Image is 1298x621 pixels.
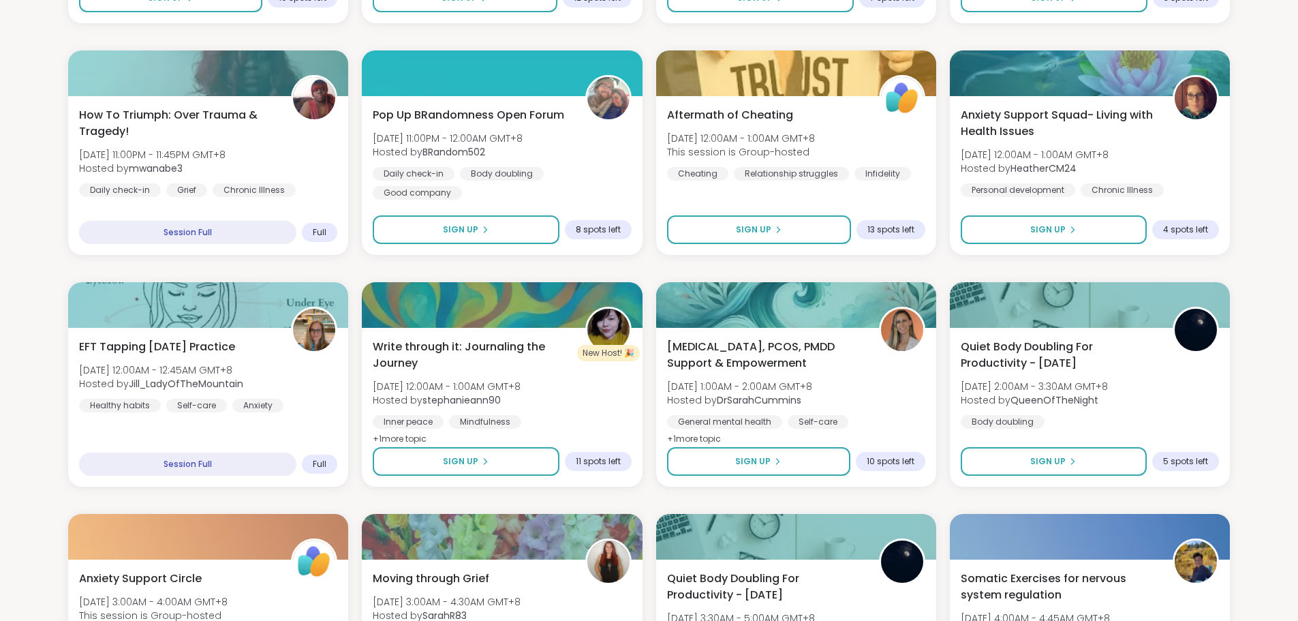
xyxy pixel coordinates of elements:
[1010,393,1098,407] b: QueenOfTheNight
[867,224,914,235] span: 13 spots left
[961,415,1045,429] div: Body doubling
[961,162,1109,175] span: Hosted by
[373,571,489,587] span: Moving through Grief
[667,380,812,393] span: [DATE] 1:00AM - 2:00AM GMT+8
[961,447,1147,476] button: Sign Up
[1030,455,1066,468] span: Sign Up
[79,399,161,412] div: Healthy habits
[373,447,559,476] button: Sign Up
[373,145,523,159] span: Hosted by
[961,393,1108,407] span: Hosted by
[373,595,521,609] span: [DATE] 3:00AM - 4:30AM GMT+8
[373,132,523,145] span: [DATE] 11:00PM - 12:00AM GMT+8
[422,393,501,407] b: stephanieann90
[373,380,521,393] span: [DATE] 12:00AM - 1:00AM GMT+8
[881,77,923,119] img: ShareWell
[1163,456,1208,467] span: 5 spots left
[373,167,454,181] div: Daily check-in
[166,183,207,197] div: Grief
[79,162,226,175] span: Hosted by
[129,162,183,175] b: mwanabe3
[79,571,202,587] span: Anxiety Support Circle
[881,541,923,583] img: QueenOfTheNight
[961,571,1158,603] span: Somatic Exercises for nervous system regulation
[587,309,630,351] img: stephanieann90
[373,215,559,244] button: Sign Up
[79,339,235,355] span: EFT Tapping [DATE] Practice
[422,145,485,159] b: BRandom502
[667,447,850,476] button: Sign Up
[667,107,793,123] span: Aftermath of Cheating
[587,77,630,119] img: BRandom502
[667,415,782,429] div: General mental health
[79,595,228,609] span: [DATE] 3:00AM - 4:00AM GMT+8
[576,224,621,235] span: 8 spots left
[867,456,914,467] span: 10 spots left
[576,456,621,467] span: 11 spots left
[166,399,227,412] div: Self-care
[587,541,630,583] img: SarahR83
[373,186,462,200] div: Good company
[577,345,640,361] div: New Host! 🎉
[961,107,1158,140] span: Anxiety Support Squad- Living with Health Issues
[788,415,848,429] div: Self-care
[449,415,521,429] div: Mindfulness
[373,339,570,372] span: Write through it: Journaling the Journey
[79,453,296,476] div: Session Full
[1163,224,1208,235] span: 4 spots left
[79,183,161,197] div: Daily check-in
[232,399,283,412] div: Anxiety
[443,224,478,236] span: Sign Up
[213,183,296,197] div: Chronic Illness
[293,309,335,351] img: Jill_LadyOfTheMountain
[667,339,864,372] span: [MEDICAL_DATA], PCOS, PMDD Support & Empowerment
[961,339,1158,372] span: Quiet Body Doubling For Productivity - [DATE]
[854,167,911,181] div: Infidelity
[667,215,851,244] button: Sign Up
[1175,77,1217,119] img: HeatherCM24
[667,167,728,181] div: Cheating
[79,221,296,244] div: Session Full
[961,380,1108,393] span: [DATE] 2:00AM - 3:30AM GMT+8
[443,455,478,468] span: Sign Up
[373,415,444,429] div: Inner peace
[961,183,1075,197] div: Personal development
[79,377,243,391] span: Hosted by
[79,107,276,140] span: How To Triumph: Over Trauma & Tragedy!
[1175,309,1217,351] img: QueenOfTheNight
[373,393,521,407] span: Hosted by
[735,455,771,468] span: Sign Up
[79,363,243,377] span: [DATE] 12:00AM - 12:45AM GMT+8
[667,145,815,159] span: This session is Group-hosted
[734,167,849,181] div: Relationship struggles
[129,377,243,391] b: Jill_LadyOfTheMountain
[1175,541,1217,583] img: CharityRoss
[293,77,335,119] img: mwanabe3
[667,132,815,145] span: [DATE] 12:00AM - 1:00AM GMT+8
[667,393,812,407] span: Hosted by
[313,227,326,238] span: Full
[293,541,335,583] img: ShareWell
[373,107,564,123] span: Pop Up BRandomness Open Forum
[1081,183,1164,197] div: Chronic Illness
[717,393,801,407] b: DrSarahCummins
[1010,162,1077,175] b: HeatherCM24
[881,309,923,351] img: DrSarahCummins
[1030,224,1066,236] span: Sign Up
[961,148,1109,162] span: [DATE] 12:00AM - 1:00AM GMT+8
[736,224,771,236] span: Sign Up
[313,459,326,470] span: Full
[79,148,226,162] span: [DATE] 11:00PM - 11:45PM GMT+8
[961,215,1147,244] button: Sign Up
[460,167,544,181] div: Body doubling
[667,571,864,603] span: Quiet Body Doubling For Productivity - [DATE]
